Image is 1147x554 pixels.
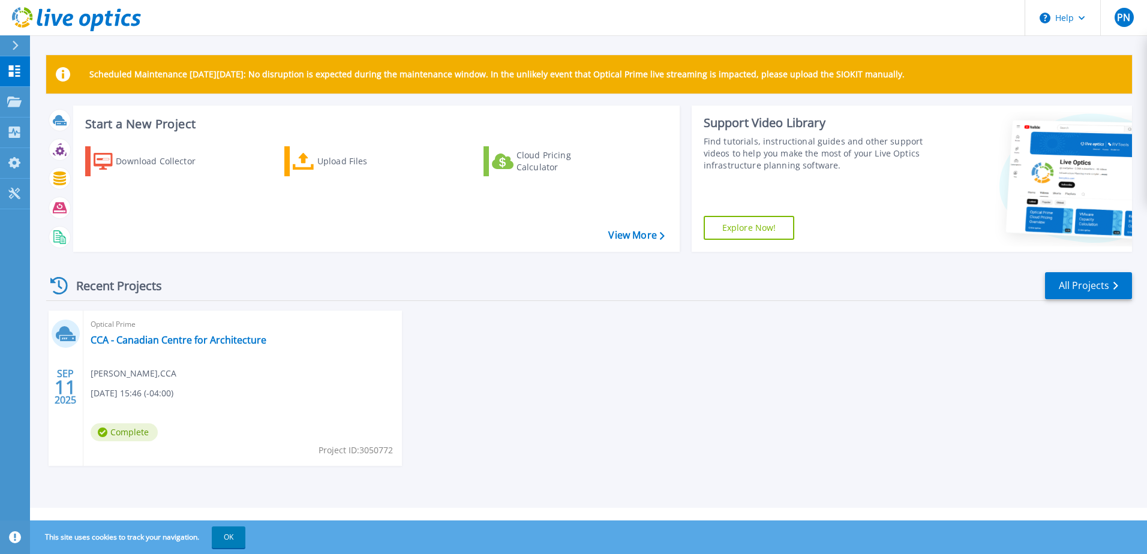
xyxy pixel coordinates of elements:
[319,444,393,457] span: Project ID: 3050772
[608,230,664,241] a: View More
[91,318,395,331] span: Optical Prime
[1045,272,1132,299] a: All Projects
[91,367,176,380] span: [PERSON_NAME] , CCA
[284,146,418,176] a: Upload Files
[46,271,178,300] div: Recent Projects
[116,149,212,173] div: Download Collector
[91,334,266,346] a: CCA - Canadian Centre for Architecture
[55,382,76,392] span: 11
[704,136,928,171] div: Find tutorials, instructional guides and other support videos to help you make the most of your L...
[54,365,77,409] div: SEP 2025
[85,118,664,131] h3: Start a New Project
[33,526,245,548] span: This site uses cookies to track your navigation.
[85,146,219,176] a: Download Collector
[517,149,612,173] div: Cloud Pricing Calculator
[317,149,413,173] div: Upload Files
[91,423,158,441] span: Complete
[704,115,928,131] div: Support Video Library
[91,387,173,400] span: [DATE] 15:46 (-04:00)
[484,146,617,176] a: Cloud Pricing Calculator
[212,526,245,548] button: OK
[1117,13,1130,22] span: PN
[89,70,905,79] p: Scheduled Maintenance [DATE][DATE]: No disruption is expected during the maintenance window. In t...
[704,216,795,240] a: Explore Now!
